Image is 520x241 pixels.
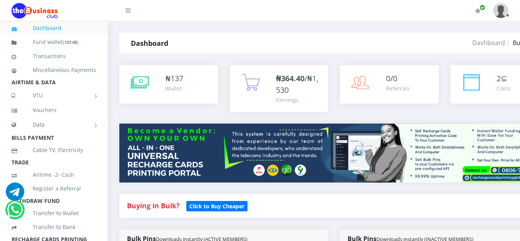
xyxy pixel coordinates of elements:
[12,19,96,37] a: Dashboard
[472,38,505,47] a: Dashboard
[230,65,329,112] a: ₦364.40/₦1,530 Earnings
[12,33,96,51] a: Fund wallet[137.05]
[166,84,183,92] div: Wallet
[497,73,501,84] span: 2
[64,39,77,45] b: 137.05
[186,201,247,210] a: Click to Buy Cheaper
[12,3,58,18] img: Logo
[480,5,485,10] span: Renew/Upgrade Subscription
[12,218,96,236] a: Transfer to Bank
[12,61,96,79] a: Miscellaneous Payments
[493,3,508,18] img: User
[276,73,304,84] b: ₦364.40
[171,73,183,84] span: 137
[12,141,96,159] a: Cable TV, Electricity
[386,73,397,84] span: 0/0
[475,8,481,14] i: Renew/Upgrade Subscription
[12,166,96,184] a: Airtime -2- Cash
[131,38,168,48] strong: Dashboard
[119,65,218,104] a: ₦137 Wallet
[12,115,96,134] a: Data
[340,65,439,104] a: 0/0 Referrals
[12,47,96,65] a: Transactions
[497,73,511,84] div: ⊆
[12,180,96,197] a: Register a Referral
[7,206,23,219] a: Chat for support
[12,204,96,222] a: Transfer to Wallet
[12,86,96,105] a: VTU
[6,188,24,201] a: Chat for support
[276,96,321,104] div: Earnings
[127,201,179,210] strong: Buying in Bulk?
[386,84,410,92] div: Referrals
[12,101,96,119] a: Vouchers
[276,73,318,95] span: /₦1,530
[189,203,244,210] b: Click to Buy Cheaper
[63,39,79,45] small: [ ]
[166,73,183,84] div: ₦
[497,84,511,92] div: Coins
